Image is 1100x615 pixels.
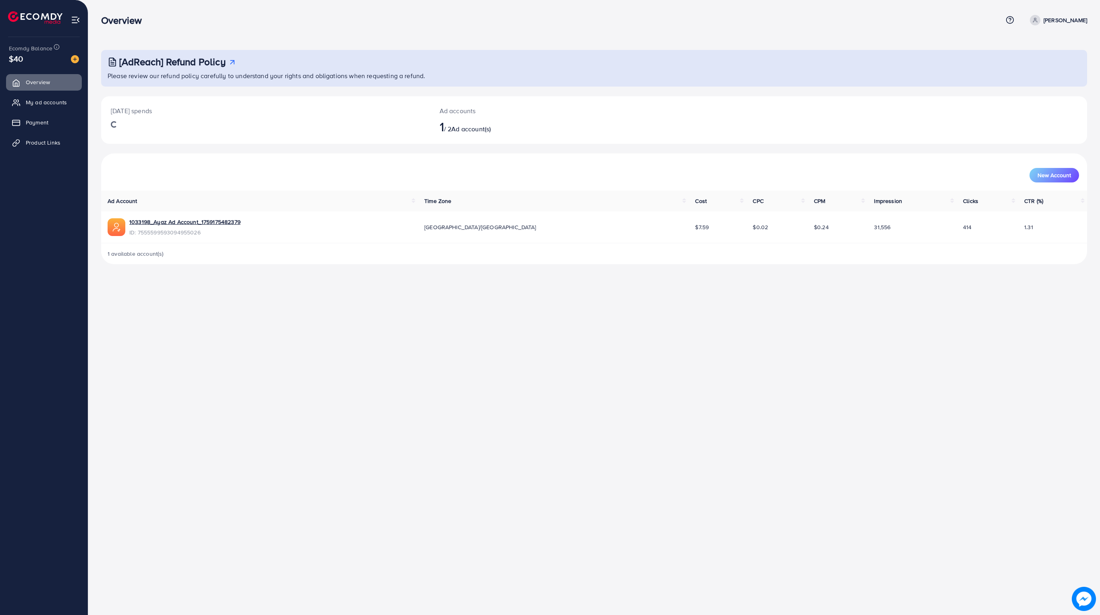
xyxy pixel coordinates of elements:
span: 1 [440,117,444,136]
span: Product Links [26,139,60,147]
p: Ad accounts [440,106,667,116]
span: 1 available account(s) [108,250,164,258]
span: Cost [695,197,707,205]
a: Overview [6,74,82,90]
span: $0.02 [753,223,768,231]
span: Overview [26,78,50,86]
span: Time Zone [424,197,451,205]
span: CPC [753,197,763,205]
span: $0.24 [814,223,829,231]
span: Ad Account [108,197,137,205]
span: Ecomdy Balance [9,44,52,52]
span: Impression [874,197,902,205]
a: 1033198_Ayaz Ad Account_1759175482379 [129,218,241,226]
span: Ad account(s) [451,124,491,133]
img: logo [8,11,62,24]
img: menu [71,15,80,25]
span: [GEOGRAPHIC_DATA]/[GEOGRAPHIC_DATA] [424,223,536,231]
a: [PERSON_NAME] [1027,15,1087,25]
span: $7.59 [695,223,709,231]
span: My ad accounts [26,98,67,106]
span: 31,556 [874,223,890,231]
p: [PERSON_NAME] [1044,15,1087,25]
button: New Account [1029,168,1079,182]
p: Please review our refund policy carefully to understand your rights and obligations when requesti... [108,71,1082,81]
img: image [1072,587,1096,611]
span: Clicks [963,197,978,205]
span: $40 [9,53,23,64]
h3: [AdReach] Refund Policy [119,56,226,68]
a: Payment [6,114,82,130]
a: My ad accounts [6,94,82,110]
h3: Overview [101,14,148,26]
span: New Account [1038,172,1071,178]
span: 414 [963,223,971,231]
span: 1.31 [1024,223,1033,231]
span: CTR (%) [1024,197,1043,205]
img: ic-ads-acc.e4c84228.svg [108,218,125,236]
span: Payment [26,118,48,126]
span: ID: 7555599593094955026 [129,228,241,236]
img: image [71,55,79,63]
span: CPM [814,197,825,205]
p: [DATE] spends [111,106,420,116]
a: Product Links [6,135,82,151]
h2: / 2 [440,119,667,134]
